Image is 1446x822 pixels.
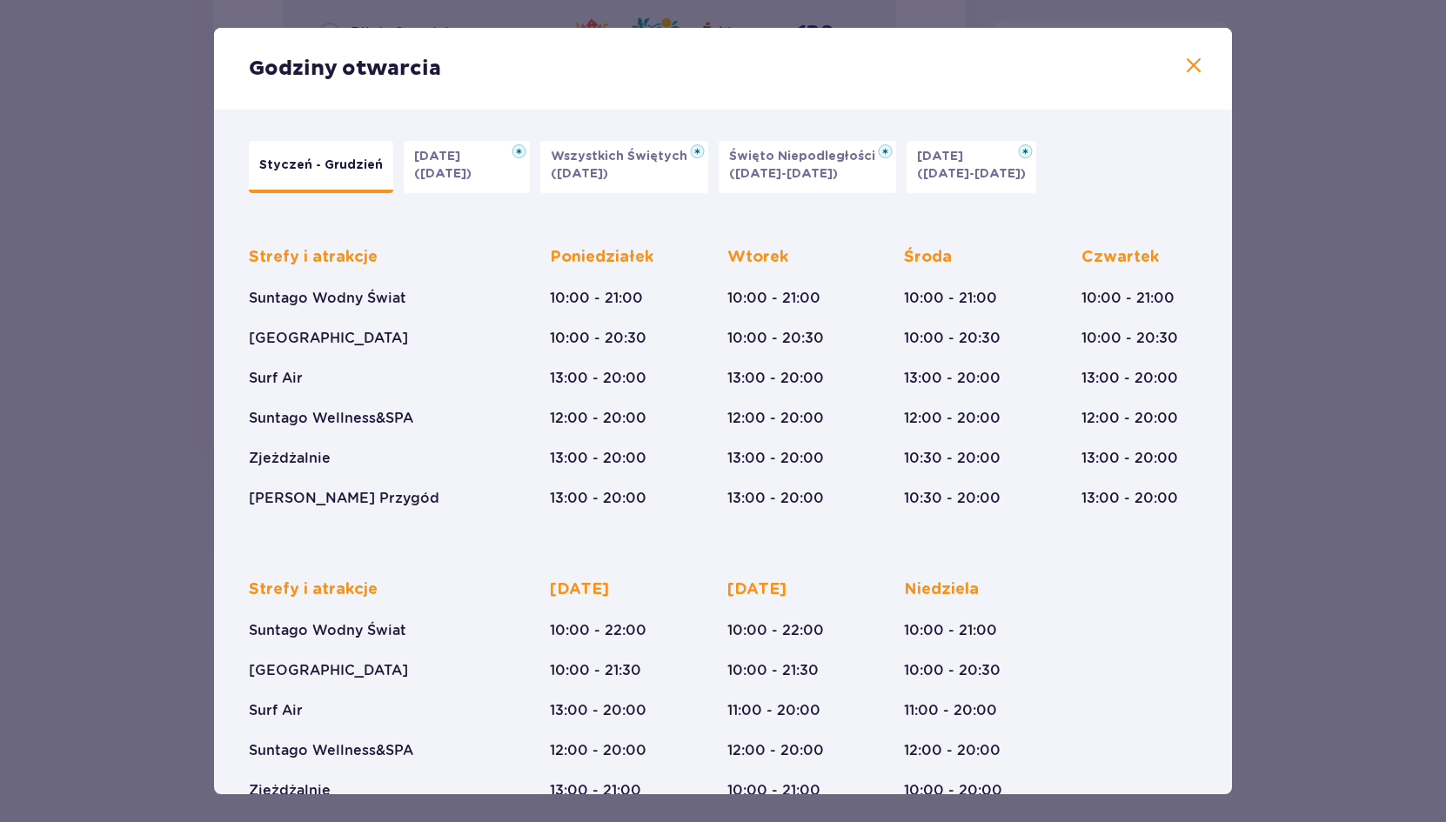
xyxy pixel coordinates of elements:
p: 10:00 - 20:30 [727,329,824,348]
p: 11:00 - 20:00 [904,701,997,720]
p: Strefy i atrakcje [249,579,378,600]
p: Niedziela [904,579,979,600]
p: Suntago Wodny Świat [249,289,406,308]
p: [GEOGRAPHIC_DATA] [249,329,408,348]
p: ([DATE]) [414,165,472,183]
p: Suntago Wellness&SPA [249,741,413,760]
p: 13:00 - 20:00 [727,369,824,388]
p: 13:00 - 20:00 [1081,449,1178,468]
p: 13:00 - 20:00 [1081,489,1178,508]
button: Wszystkich Świętych([DATE]) [540,141,708,193]
p: Środa [904,247,952,268]
p: 10:00 - 20:00 [904,781,1002,800]
p: 10:00 - 21:00 [904,621,997,640]
p: 10:00 - 21:00 [1081,289,1175,308]
p: [DATE] [414,148,471,165]
p: [DATE] [917,148,974,165]
p: 13:00 - 20:00 [904,369,1001,388]
button: [DATE]([DATE]-[DATE]) [907,141,1036,193]
p: 12:00 - 20:00 [550,741,646,760]
p: 10:00 - 22:00 [550,621,646,640]
p: Surf Air [249,369,303,388]
p: 13:00 - 20:00 [550,449,646,468]
p: 10:00 - 20:30 [1081,329,1178,348]
p: 12:00 - 20:00 [904,409,1001,428]
button: Styczeń - Grudzień [249,141,393,193]
p: Godziny otwarcia [249,56,441,82]
button: Święto Niepodległości([DATE]-[DATE]) [719,141,896,193]
p: Strefy i atrakcje [249,247,378,268]
p: 10:00 - 21:00 [550,289,643,308]
p: 10:00 - 21:00 [904,289,997,308]
p: Zjeżdżalnie [249,449,331,468]
p: Suntago Wellness&SPA [249,409,413,428]
p: ([DATE]) [551,165,608,183]
p: Poniedziałek [550,247,653,268]
p: Suntago Wodny Świat [249,621,406,640]
p: [PERSON_NAME] Przygód [249,489,439,508]
p: 13:00 - 20:00 [550,369,646,388]
p: 12:00 - 20:00 [550,409,646,428]
p: 13:00 - 20:00 [727,489,824,508]
p: 13:00 - 21:00 [550,781,641,800]
p: 12:00 - 20:00 [1081,409,1178,428]
p: 13:00 - 20:00 [550,489,646,508]
p: 12:00 - 20:00 [904,741,1001,760]
p: ([DATE]-[DATE]) [729,165,838,183]
p: 12:00 - 20:00 [727,409,824,428]
p: 13:00 - 20:00 [1081,369,1178,388]
p: 10:30 - 20:00 [904,449,1001,468]
p: ([DATE]-[DATE]) [917,165,1026,183]
p: 10:00 - 21:00 [727,289,820,308]
p: 10:00 - 21:00 [727,781,820,800]
p: Styczeń - Grudzień [259,157,383,174]
p: [GEOGRAPHIC_DATA] [249,661,408,680]
p: 11:00 - 20:00 [727,701,820,720]
p: 10:00 - 21:30 [550,661,641,680]
p: [DATE] [550,579,609,600]
p: Czwartek [1081,247,1159,268]
p: [DATE] [727,579,787,600]
p: 10:00 - 22:00 [727,621,824,640]
p: 10:30 - 20:00 [904,489,1001,508]
p: 13:00 - 20:00 [727,449,824,468]
p: Wtorek [727,247,788,268]
p: Zjeżdżalnie [249,781,331,800]
p: 12:00 - 20:00 [727,741,824,760]
p: Wszystkich Świętych [551,148,698,165]
p: Surf Air [249,701,303,720]
p: 10:00 - 21:30 [727,661,819,680]
button: [DATE]([DATE]) [404,141,530,193]
p: Święto Niepodległości [729,148,886,165]
p: 10:00 - 20:30 [904,661,1001,680]
p: 13:00 - 20:00 [550,701,646,720]
p: 10:00 - 20:30 [550,329,646,348]
p: 10:00 - 20:30 [904,329,1001,348]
